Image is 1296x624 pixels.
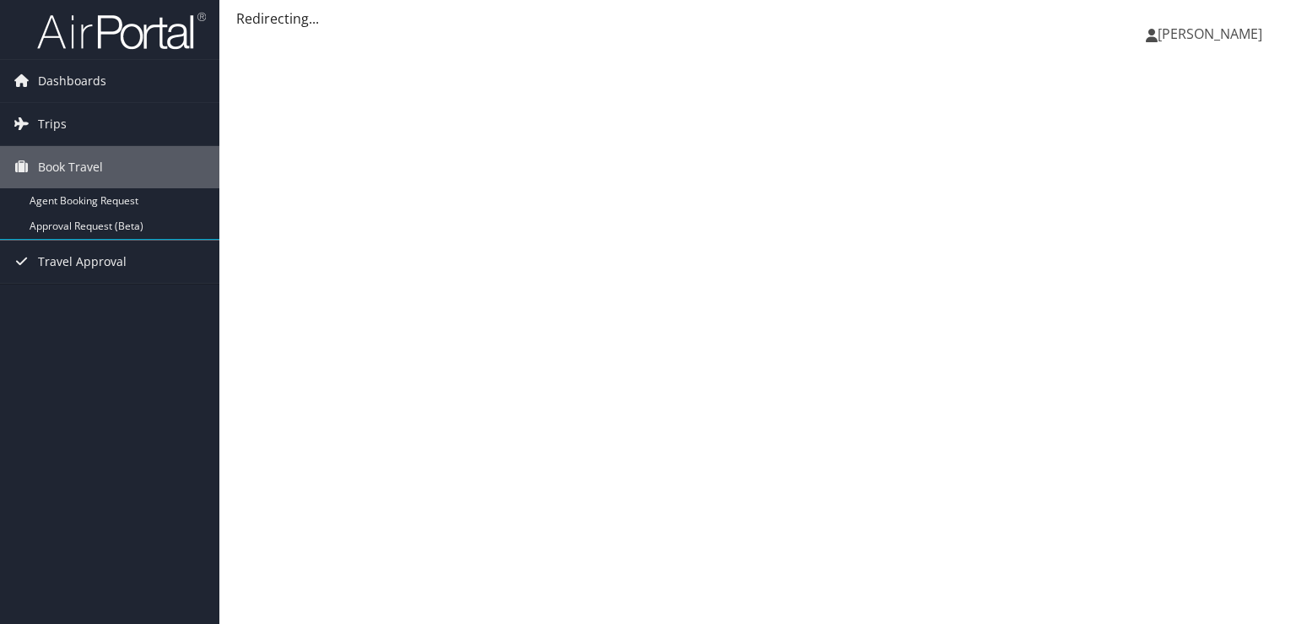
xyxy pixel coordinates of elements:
span: [PERSON_NAME] [1158,24,1262,43]
span: Trips [38,103,67,145]
span: Book Travel [38,146,103,188]
img: airportal-logo.png [37,11,206,51]
span: Travel Approval [38,241,127,283]
div: Redirecting... [236,8,1279,29]
a: [PERSON_NAME] [1146,8,1279,59]
span: Dashboards [38,60,106,102]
